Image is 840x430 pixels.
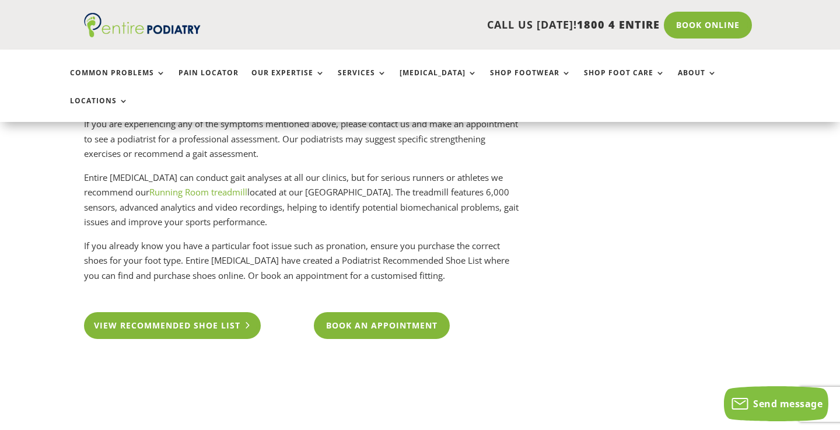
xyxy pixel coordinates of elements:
span: Send message [753,397,822,410]
p: If you are experiencing any of the symptoms mentioned above, please contact us and make an appoin... [84,117,520,170]
p: Entire [MEDICAL_DATA] can conduct gait analyses at all our clinics, but for serious runners or at... [84,170,520,239]
span: 1800 4 ENTIRE [577,18,660,32]
a: Shop Footwear [490,69,571,94]
p: If you already know you have a particular foot issue such as pronation, ensure you purchase the c... [84,239,520,284]
a: Running Room treadmill [149,186,247,198]
img: logo (1) [84,13,201,37]
a: Book An Appointment [314,312,450,339]
a: Our Expertise [251,69,325,94]
button: Send message [724,386,828,421]
a: [MEDICAL_DATA] [400,69,477,94]
a: Services [338,69,387,94]
a: Locations [70,97,128,122]
a: About [678,69,717,94]
a: View Recommended Shoe List [84,312,261,339]
a: Shop Foot Care [584,69,665,94]
a: Pain Locator [178,69,239,94]
p: CALL US [DATE]! [239,18,660,33]
a: Entire Podiatry [84,28,201,40]
a: Common Problems [70,69,166,94]
a: Book Online [664,12,752,39]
